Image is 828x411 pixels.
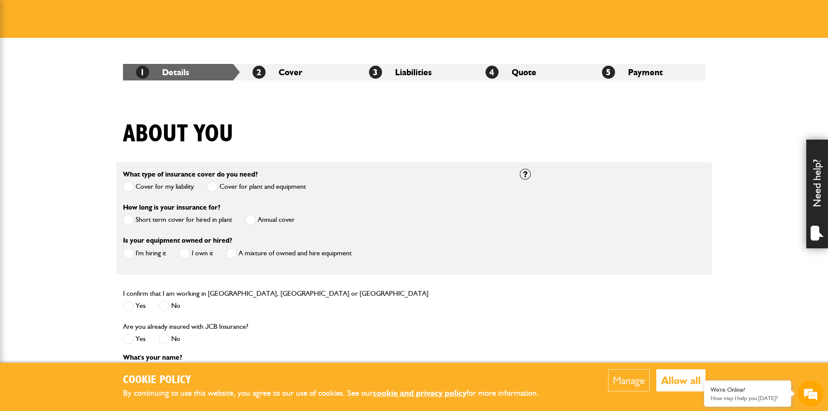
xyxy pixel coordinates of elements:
[602,66,615,79] span: 5
[711,395,785,401] p: How may I help you today?
[369,66,382,79] span: 3
[123,301,146,311] label: Yes
[356,64,472,80] li: Liabilities
[589,64,705,80] li: Payment
[159,334,180,344] label: No
[123,237,232,244] label: Is your equipment owned or hired?
[123,354,507,361] p: What's your name?
[226,248,352,259] label: A mixture of owned and hire equipment
[123,214,232,225] label: Short term cover for hired in plant
[179,248,213,259] label: I own it
[245,214,295,225] label: Annual cover
[123,120,233,149] h1: About you
[608,369,650,391] button: Manage
[253,66,266,79] span: 2
[123,334,146,344] label: Yes
[123,374,553,387] h2: Cookie Policy
[123,290,429,297] label: I confirm that I am working in [GEOGRAPHIC_DATA], [GEOGRAPHIC_DATA] or [GEOGRAPHIC_DATA]
[239,64,356,80] li: Cover
[123,387,553,400] p: By continuing to use this website, you agree to our use of cookies. See our for more information.
[123,171,258,178] label: What type of insurance cover do you need?
[485,66,499,79] span: 4
[373,388,466,398] a: cookie and privacy policy
[207,181,306,192] label: Cover for plant and equipment
[123,181,194,192] label: Cover for my liability
[123,248,166,259] label: I'm hiring it
[806,140,828,248] div: Need help?
[123,204,220,211] label: How long is your insurance for?
[472,64,589,80] li: Quote
[123,64,239,80] li: Details
[136,66,149,79] span: 1
[123,323,248,330] label: Are you already insured with JCB Insurance?
[159,301,180,311] label: No
[711,386,785,394] div: We're Online!
[656,369,705,391] button: Allow all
